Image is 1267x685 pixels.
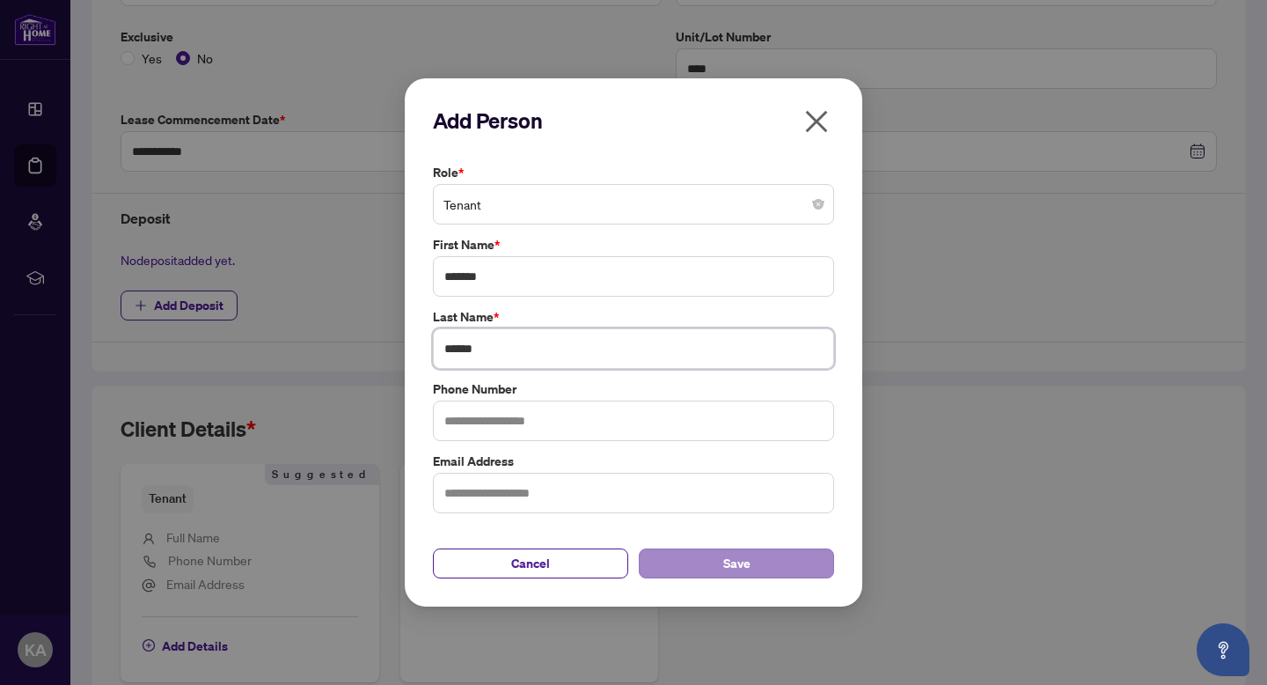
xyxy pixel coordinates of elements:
[639,549,834,578] button: Save
[723,549,751,578] span: Save
[433,163,834,182] label: Role
[433,452,834,471] label: Email Address
[802,107,831,136] span: close
[433,107,834,135] h2: Add Person
[433,235,834,254] label: First Name
[1197,623,1249,676] button: Open asap
[443,188,824,221] span: Tenant
[813,199,824,210] span: close-circle
[433,379,834,399] label: Phone Number
[433,307,834,327] label: Last Name
[511,549,550,578] span: Cancel
[433,549,628,578] button: Cancel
